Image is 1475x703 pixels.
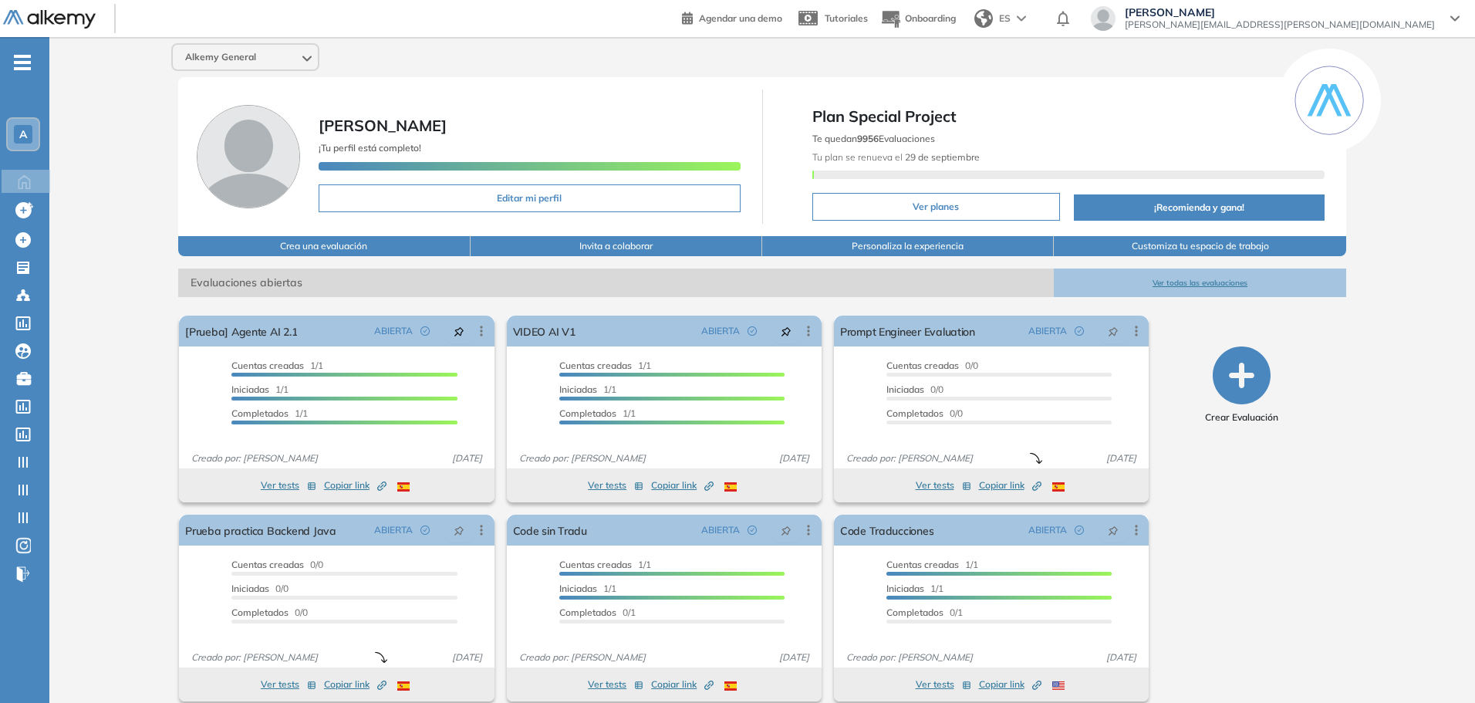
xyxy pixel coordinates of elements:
img: Foto de perfil [197,105,300,208]
span: Copiar link [979,478,1041,492]
a: [Prueba] Agente AI 2.1 [185,316,297,346]
span: check-circle [1075,326,1084,336]
span: A [19,128,27,140]
span: Creado por: [PERSON_NAME] [185,651,324,664]
button: Customiza tu espacio de trabajo [1054,236,1345,256]
span: 0/0 [886,407,963,419]
span: Creado por: [PERSON_NAME] [513,651,652,664]
span: Copiar link [651,678,714,691]
button: Copiar link [651,476,714,495]
span: 0/0 [231,607,308,618]
span: ¡Tu perfil está completo! [319,142,421,154]
img: ESP [724,681,737,691]
button: Copiar link [324,476,386,495]
button: pushpin [1096,518,1130,542]
span: 1/1 [231,384,289,395]
span: Creado por: [PERSON_NAME] [840,651,979,664]
span: [DATE] [446,451,488,465]
span: pushpin [454,325,464,337]
button: Ver todas las evaluaciones [1054,269,1345,297]
span: Copiar link [324,478,386,492]
span: Copiar link [979,678,1041,691]
a: Code Traducciones [840,515,933,546]
span: 1/1 [886,583,943,594]
span: ABIERTA [374,523,413,537]
span: Tutoriales [825,12,868,24]
span: [DATE] [446,651,488,664]
span: 0/1 [559,607,636,618]
a: Prompt Engineer Evaluation [840,316,975,346]
span: [PERSON_NAME] [319,116,447,135]
span: Te quedan Evaluaciones [812,133,935,144]
span: pushpin [454,524,464,536]
span: [PERSON_NAME][EMAIL_ADDRESS][PERSON_NAME][DOMAIN_NAME] [1125,19,1435,31]
button: pushpin [442,518,476,542]
span: [DATE] [773,451,815,465]
span: [DATE] [773,651,815,664]
span: 1/1 [559,559,651,570]
button: Ver tests [916,476,971,495]
img: ESP [397,482,410,492]
a: VIDEO AI V1 [513,316,575,346]
span: [DATE] [1100,451,1143,465]
button: Crea una evaluación [178,236,470,256]
span: 0/0 [231,559,323,570]
span: Iniciadas [559,384,597,395]
span: Iniciadas [886,583,924,594]
span: Completados [231,407,289,419]
span: Completados [559,607,616,618]
span: pushpin [781,325,792,337]
button: pushpin [442,319,476,343]
span: ABIERTA [1028,324,1067,338]
button: Onboarding [880,2,956,35]
span: [DATE] [1100,651,1143,664]
button: Ver tests [588,675,643,694]
span: Evaluaciones abiertas [178,269,1054,297]
span: Tu plan se renueva el [812,151,980,163]
a: Agendar una demo [682,8,782,26]
span: ABIERTA [701,523,740,537]
button: Crear Evaluación [1205,346,1278,424]
span: check-circle [748,326,757,336]
span: Alkemy General [185,51,256,63]
button: Ver tests [261,675,316,694]
span: check-circle [1075,526,1084,535]
span: Onboarding [905,12,956,24]
span: check-circle [420,526,430,535]
span: Cuentas creadas [231,360,304,371]
span: ABIERTA [1028,523,1067,537]
button: Ver planes [812,193,1061,221]
span: ABIERTA [374,324,413,338]
button: pushpin [769,518,803,542]
span: 1/1 [231,407,308,419]
b: 29 de septiembre [903,151,980,163]
img: Logo [3,10,96,29]
div: Widget de chat [1398,629,1475,703]
span: Cuentas creadas [231,559,304,570]
span: pushpin [1108,325,1119,337]
span: Iniciadas [231,583,269,594]
span: pushpin [1108,524,1119,536]
img: arrow [1017,15,1026,22]
img: world [974,9,993,28]
img: USA [1052,681,1065,691]
span: Cuentas creadas [559,559,632,570]
span: Iniciadas [886,384,924,395]
span: Cuentas creadas [886,559,959,570]
span: Creado por: [PERSON_NAME] [513,451,652,465]
span: 1/1 [559,360,651,371]
span: Iniciadas [231,384,269,395]
button: Ver tests [588,476,643,495]
span: Completados [231,607,289,618]
span: Creado por: [PERSON_NAME] [840,451,979,465]
span: Iniciadas [559,583,597,594]
span: Cuentas creadas [886,360,959,371]
span: 0/0 [886,360,978,371]
button: Editar mi perfil [319,184,740,212]
button: Ver tests [261,476,316,495]
button: Copiar link [651,675,714,694]
span: 0/1 [886,607,963,618]
span: Completados [559,407,616,419]
button: Personaliza la experiencia [762,236,1054,256]
span: pushpin [781,524,792,536]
